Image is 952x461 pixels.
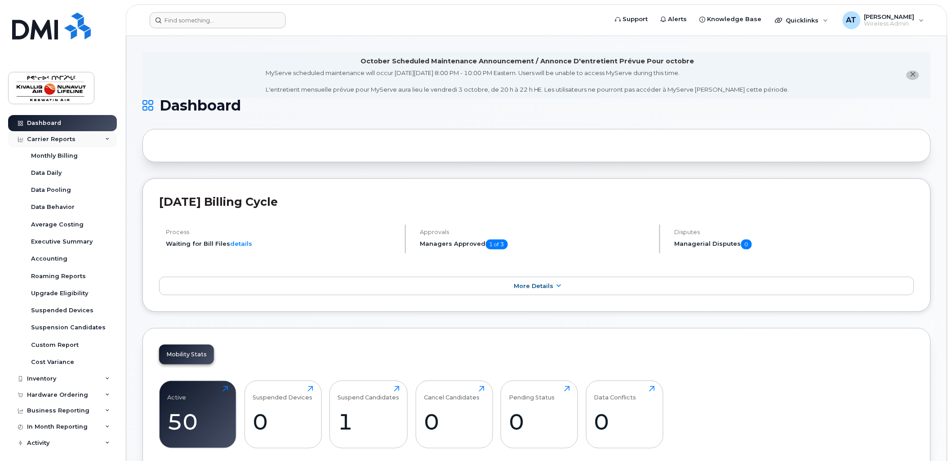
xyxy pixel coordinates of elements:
span: More Details [514,283,553,289]
span: 1 of 3 [486,239,508,249]
h4: Process [166,229,397,235]
a: Suspended Devices0 [253,386,313,443]
div: Pending Status [509,386,555,401]
div: Active [168,386,187,401]
a: Suspend Candidates1 [338,386,400,443]
div: 0 [509,408,570,435]
div: MyServe scheduled maintenance will occur [DATE][DATE] 8:00 PM - 10:00 PM Eastern. Users will be u... [266,69,789,94]
a: Cancel Candidates0 [424,386,485,443]
div: 0 [424,408,485,435]
h2: [DATE] Billing Cycle [159,195,914,208]
div: 1 [338,408,400,435]
h5: Managerial Disputes [675,239,914,249]
div: 0 [594,408,655,435]
div: Suspend Candidates [338,386,400,401]
a: Data Conflicts0 [594,386,655,443]
a: details [230,240,252,247]
span: 0 [741,239,752,249]
div: 0 [253,408,313,435]
div: Suspended Devices [253,386,312,401]
iframe: Messenger Launcher [913,422,945,454]
span: Dashboard [160,99,241,112]
a: Active50 [168,386,228,443]
div: October Scheduled Maintenance Announcement / Annonce D'entretient Prévue Pour octobre [361,57,694,66]
a: Pending Status0 [509,386,570,443]
div: 50 [168,408,228,435]
div: Data Conflicts [594,386,636,401]
h5: Managers Approved [420,239,652,249]
h4: Approvals [420,229,652,235]
button: close notification [907,71,919,80]
li: Waiting for Bill Files [166,239,397,248]
div: Cancel Candidates [424,386,480,401]
h4: Disputes [675,229,914,235]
